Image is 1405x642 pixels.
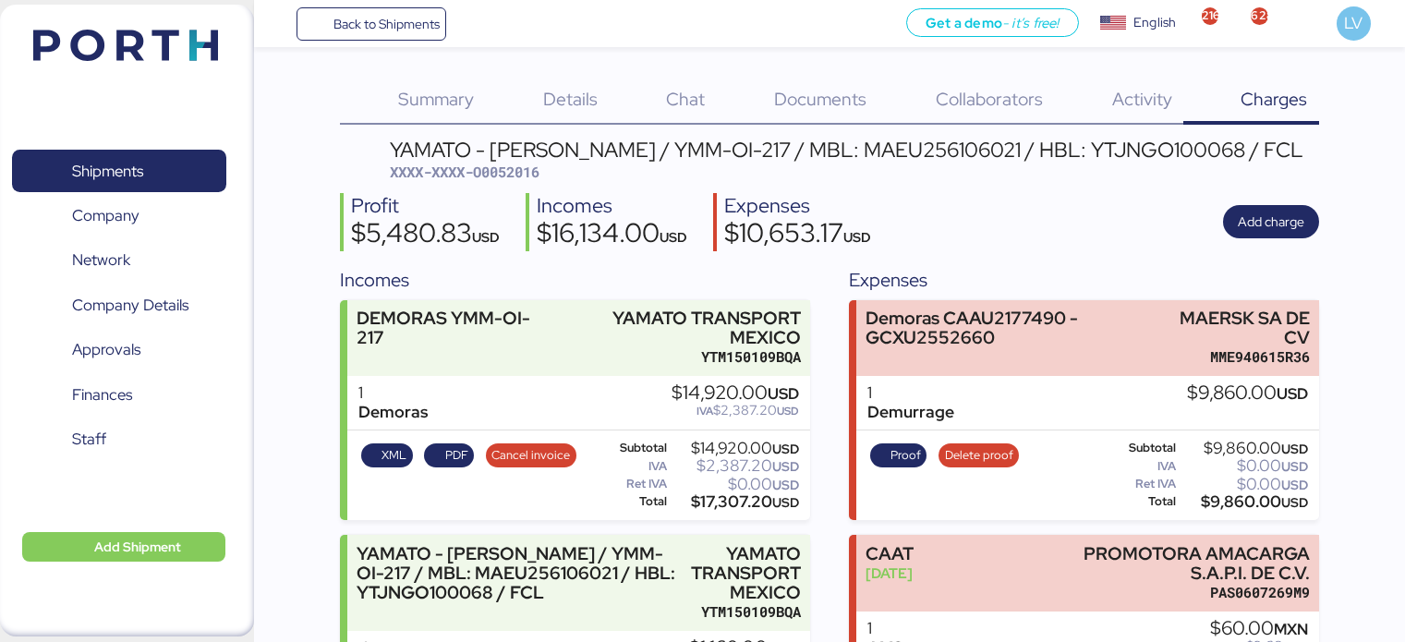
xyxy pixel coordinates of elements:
[1238,211,1304,233] span: Add charge
[553,309,801,347] div: YAMATO TRANSPORT MEXICO
[340,266,809,294] div: Incomes
[1241,87,1307,111] span: Charges
[867,383,954,403] div: 1
[12,329,226,371] a: Approvals
[1108,460,1177,473] div: IVA
[12,285,226,327] a: Company Details
[1172,309,1310,347] div: MAERSK SA DE CV
[1043,583,1310,602] div: PAS0607269M9
[361,443,413,467] button: XML
[870,443,927,467] button: Proof
[867,619,903,638] div: 1
[672,383,799,404] div: $14,920.00
[772,441,799,457] span: USD
[671,478,799,491] div: $0.00
[866,563,914,583] div: [DATE]
[772,458,799,475] span: USD
[671,459,799,473] div: $2,387.20
[772,477,799,493] span: USD
[1180,478,1308,491] div: $0.00
[351,193,500,220] div: Profit
[1108,442,1177,454] div: Subtotal
[94,536,181,558] span: Add Shipment
[398,87,474,111] span: Summary
[72,336,140,363] span: Approvals
[333,13,440,35] span: Back to Shipments
[72,292,188,319] span: Company Details
[12,195,226,237] a: Company
[1281,494,1308,511] span: USD
[1277,383,1308,404] span: USD
[1281,477,1308,493] span: USD
[867,403,954,422] div: Demurrage
[1112,87,1172,111] span: Activity
[445,445,468,466] span: PDF
[424,443,474,467] button: PDF
[1180,459,1308,473] div: $0.00
[358,383,428,403] div: 1
[939,443,1019,467] button: Delete proof
[866,544,914,563] div: CAAT
[672,404,799,418] div: $2,387.20
[600,460,667,473] div: IVA
[1180,442,1308,455] div: $9,860.00
[600,495,667,508] div: Total
[265,8,297,40] button: Menu
[297,7,447,41] a: Back to Shipments
[1180,495,1308,509] div: $9,860.00
[543,87,598,111] span: Details
[390,163,539,181] span: XXXX-XXXX-O0052016
[671,442,799,455] div: $14,920.00
[72,202,139,229] span: Company
[774,87,866,111] span: Documents
[390,139,1303,160] div: YAMATO - [PERSON_NAME] / YMM-OI-217 / MBL: MAEU256106021 / HBL: YTJNGO100068 / FCL
[936,87,1043,111] span: Collaborators
[849,266,1318,294] div: Expenses
[72,382,132,408] span: Finances
[491,445,570,466] span: Cancel invoice
[382,445,406,466] span: XML
[1108,495,1177,508] div: Total
[724,193,871,220] div: Expenses
[72,158,143,185] span: Shipments
[472,228,500,246] span: USD
[486,443,576,467] button: Cancel invoice
[1187,383,1308,404] div: $9,860.00
[1172,347,1310,367] div: MME940615R36
[666,87,705,111] span: Chat
[772,494,799,511] span: USD
[72,426,106,453] span: Staff
[1043,544,1310,583] div: PROMOTORA AMACARGA S.A.P.I. DE C.V.
[843,228,871,246] span: USD
[351,220,500,251] div: $5,480.83
[12,239,226,282] a: Network
[1281,441,1308,457] span: USD
[1281,458,1308,475] span: USD
[600,478,667,491] div: Ret IVA
[660,228,687,246] span: USD
[553,347,801,367] div: YTM150109BQA
[777,404,799,418] span: USD
[357,309,545,347] div: DEMORAS YMM-OI-217
[866,309,1163,347] div: Demoras CAAU2177490 - GCXU2552660
[1133,13,1176,32] div: English
[600,442,667,454] div: Subtotal
[358,403,428,422] div: Demoras
[12,150,226,192] a: Shipments
[1223,205,1319,238] button: Add charge
[724,220,871,251] div: $10,653.17
[537,193,687,220] div: Incomes
[22,532,225,562] button: Add Shipment
[696,404,713,418] span: IVA
[1274,619,1308,639] span: MXN
[537,220,687,251] div: $16,134.00
[72,247,130,273] span: Network
[691,602,801,622] div: YTM150109BQA
[1108,478,1177,491] div: Ret IVA
[691,544,801,602] div: YAMATO TRANSPORT MEXICO
[1210,619,1308,639] div: $60.00
[12,374,226,417] a: Finances
[12,418,226,461] a: Staff
[671,495,799,509] div: $17,307.20
[357,544,683,602] div: YAMATO - [PERSON_NAME] / YMM-OI-217 / MBL: MAEU256106021 / HBL: YTJNGO100068 / FCL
